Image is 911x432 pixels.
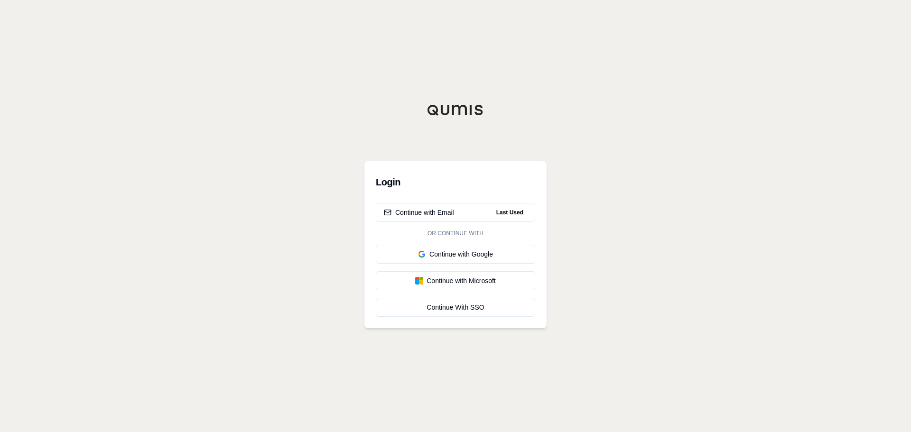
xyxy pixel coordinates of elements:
div: Continue with Email [384,208,454,217]
span: Last Used [493,207,527,218]
button: Continue with Google [376,245,535,264]
button: Continue with Microsoft [376,271,535,290]
div: Continue with Microsoft [384,276,527,285]
a: Continue With SSO [376,298,535,317]
span: Or continue with [424,230,487,237]
div: Continue With SSO [384,303,527,312]
button: Continue with EmailLast Used [376,203,535,222]
img: Qumis [427,104,484,116]
div: Continue with Google [384,249,527,259]
h3: Login [376,173,535,192]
